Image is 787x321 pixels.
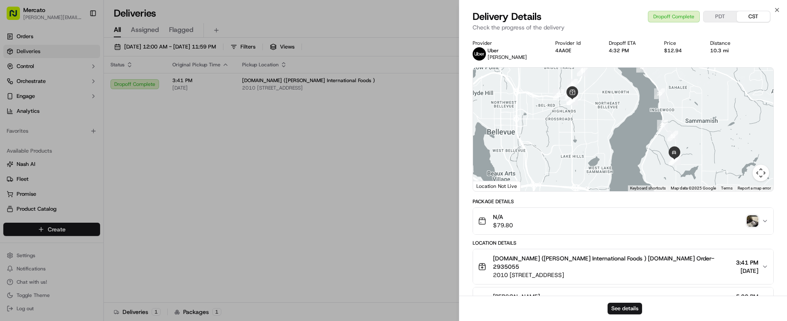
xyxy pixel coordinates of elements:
[17,87,64,95] span: Knowledge Base
[22,20,150,29] input: Got a question? Start typing here...
[8,88,15,95] div: 📗
[657,120,668,131] div: 21
[493,292,540,301] span: [PERSON_NAME]
[747,215,758,227] img: photo_proof_of_delivery image
[664,40,697,46] div: Price
[738,186,771,190] a: Report a map error
[8,46,23,61] img: 1736555255976-a54dd68f-1ca7-489b-9aae-adbdc363a1c4
[488,54,527,61] span: [PERSON_NAME]
[565,88,576,99] div: 14
[736,258,758,267] span: 3:41 PM
[83,107,101,114] span: Pylon
[78,87,133,95] span: API Documentation
[473,40,542,46] div: Provider
[473,47,486,61] img: uber-new-logo.jpeg
[493,271,733,279] span: 2010 [STREET_ADDRESS]
[577,66,588,76] div: 15
[669,155,679,165] div: 24
[664,47,697,54] div: $12.94
[70,88,77,95] div: 💻
[630,185,666,191] button: Keyboard shortcuts
[753,165,769,181] button: Map camera controls
[555,40,596,46] div: Provider Id
[555,47,571,54] button: 4AA0E
[671,186,716,190] span: Map data ©2025 Google
[473,240,774,246] div: Location Details
[488,47,527,54] p: Uber
[608,303,642,314] button: See details
[566,94,577,105] div: 11
[737,11,770,22] button: CST
[609,40,651,46] div: Dropoff ETA
[721,186,733,190] a: Terms (opens in new tab)
[473,249,773,284] button: [DOMAIN_NAME] ([PERSON_NAME] International Foods ) [DOMAIN_NAME] Order-29350552010 [STREET_ADDRES...
[59,107,101,114] a: Powered byPylon
[567,79,578,90] div: 4
[553,89,564,100] div: 13
[493,221,513,229] span: $79.80
[475,180,503,191] img: Google
[710,40,745,46] div: Distance
[475,180,503,191] a: Open this area in Google Maps (opens a new window)
[710,47,745,54] div: 10.3 mi
[473,23,774,32] p: Check the progress of the delivery
[28,54,105,61] div: We're available if you need us!
[473,198,774,205] div: Package Details
[567,95,578,105] div: 12
[493,254,733,271] span: [DOMAIN_NAME] ([PERSON_NAME] International Foods ) [DOMAIN_NAME] Order-2935055
[736,292,758,301] span: 5:00 PM
[141,49,151,58] button: Start new chat
[667,131,678,141] div: 22
[609,47,651,54] div: 4:32 PM
[473,181,521,191] div: Location Not Live
[704,11,737,22] button: PDT
[473,10,542,23] span: Delivery Details
[28,46,136,54] div: Start new chat
[67,84,137,99] a: 💻API Documentation
[5,84,67,99] a: 📗Knowledge Base
[654,88,665,99] div: 20
[736,267,758,275] span: [DATE]
[473,287,773,314] button: [PERSON_NAME]5:00 PM
[493,213,513,221] span: N/A
[473,208,773,234] button: N/A$79.80photo_proof_of_delivery image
